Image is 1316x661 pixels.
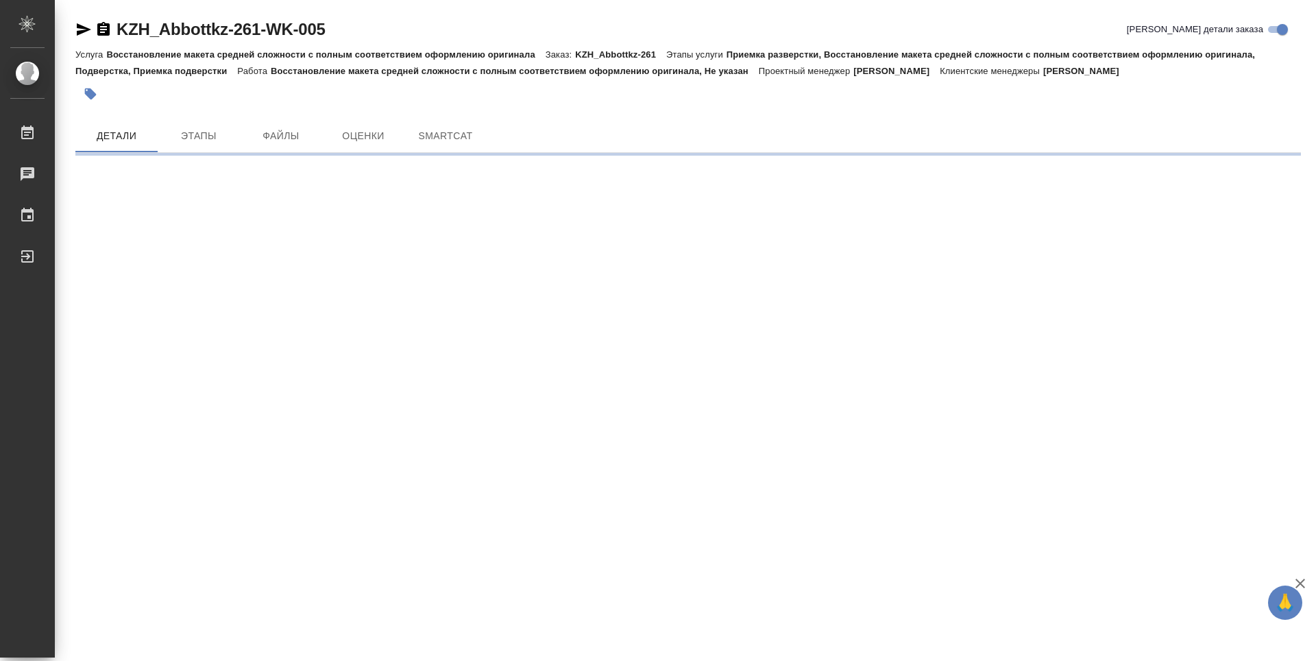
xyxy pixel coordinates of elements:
[759,66,853,76] p: Проектный менеджер
[546,49,575,60] p: Заказ:
[84,128,149,145] span: Детали
[75,49,106,60] p: Услуга
[853,66,940,76] p: [PERSON_NAME]
[940,66,1043,76] p: Клиентские менеджеры
[575,49,666,60] p: KZH_Abbottkz-261
[248,128,314,145] span: Файлы
[106,49,545,60] p: Восстановление макета средней сложности с полным соответствием оформлению оригинала
[330,128,396,145] span: Оценки
[75,79,106,109] button: Добавить тэг
[1268,586,1302,620] button: 🙏
[237,66,271,76] p: Работа
[95,21,112,38] button: Скопировать ссылку
[413,128,478,145] span: SmartCat
[117,20,326,38] a: KZH_Abbottkz-261-WK-005
[166,128,232,145] span: Этапы
[75,21,92,38] button: Скопировать ссылку для ЯМессенджера
[1043,66,1130,76] p: [PERSON_NAME]
[1274,588,1297,617] span: 🙏
[666,49,727,60] p: Этапы услуги
[271,66,759,76] p: Восстановление макета средней сложности с полным соответствием оформлению оригинала, Не указан
[1127,23,1263,36] span: [PERSON_NAME] детали заказа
